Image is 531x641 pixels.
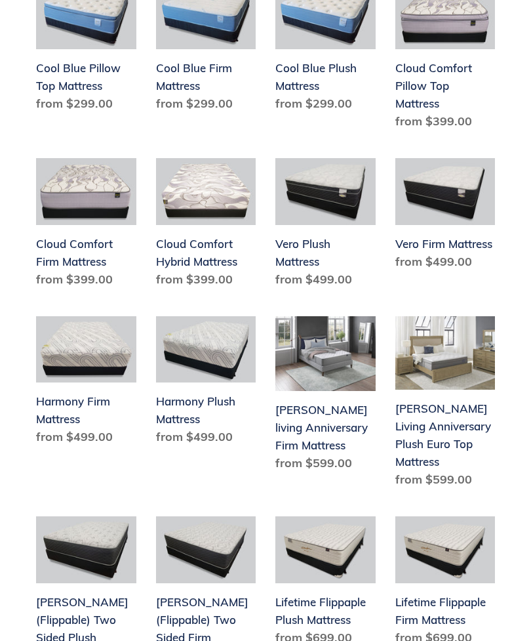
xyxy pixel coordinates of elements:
[36,158,136,293] a: Cloud Comfort Firm Mattress
[395,316,496,494] a: Scott Living Anniversary Plush Euro Top Mattress
[275,316,376,477] a: Scott living Anniversary Firm Mattress
[275,158,376,293] a: Vero Plush Mattress
[156,158,256,293] a: Cloud Comfort Hybrid Mattress
[36,316,136,451] a: Harmony Firm Mattress
[156,316,256,451] a: Harmony Plush Mattress
[395,158,496,276] a: Vero Firm Mattress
